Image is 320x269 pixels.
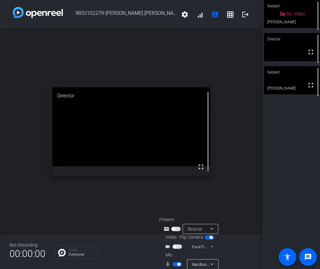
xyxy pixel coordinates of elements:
[159,216,222,223] div: Present
[192,7,208,22] button: signal_cellular_alt
[69,249,94,252] p: Group
[164,225,171,233] mat-icon: screen_share_outline
[69,253,94,256] p: Everyone
[165,260,172,268] mat-icon: mic_none
[63,7,177,22] span: 9853102279-[PERSON_NAME] [PERSON_NAME]
[13,7,63,18] img: white-gradient.svg
[264,66,320,78] div: Subject
[226,11,234,18] mat-icon: grid_on
[58,249,66,256] img: Chat Icon
[264,33,320,45] div: Director
[181,11,189,18] mat-icon: settings
[188,226,202,231] span: Source
[242,11,249,18] mat-icon: logout
[52,87,210,104] div: Director
[166,234,177,241] span: Video
[284,253,291,261] mat-icon: accessibility
[9,242,45,249] div: Not Recording
[307,81,315,89] mat-icon: fullscreen
[211,11,219,18] mat-icon: account_box
[180,234,203,241] span: Flip Camera
[304,253,312,261] mat-icon: message
[165,243,172,250] mat-icon: videocam_outline
[197,163,205,171] mat-icon: fullscreen
[192,262,255,267] span: MacBook Air Microphone (Built-in)
[307,48,315,56] mat-icon: fullscreen
[286,11,305,17] span: No Video
[159,252,222,258] div: Mic
[9,246,45,261] span: 00:00:00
